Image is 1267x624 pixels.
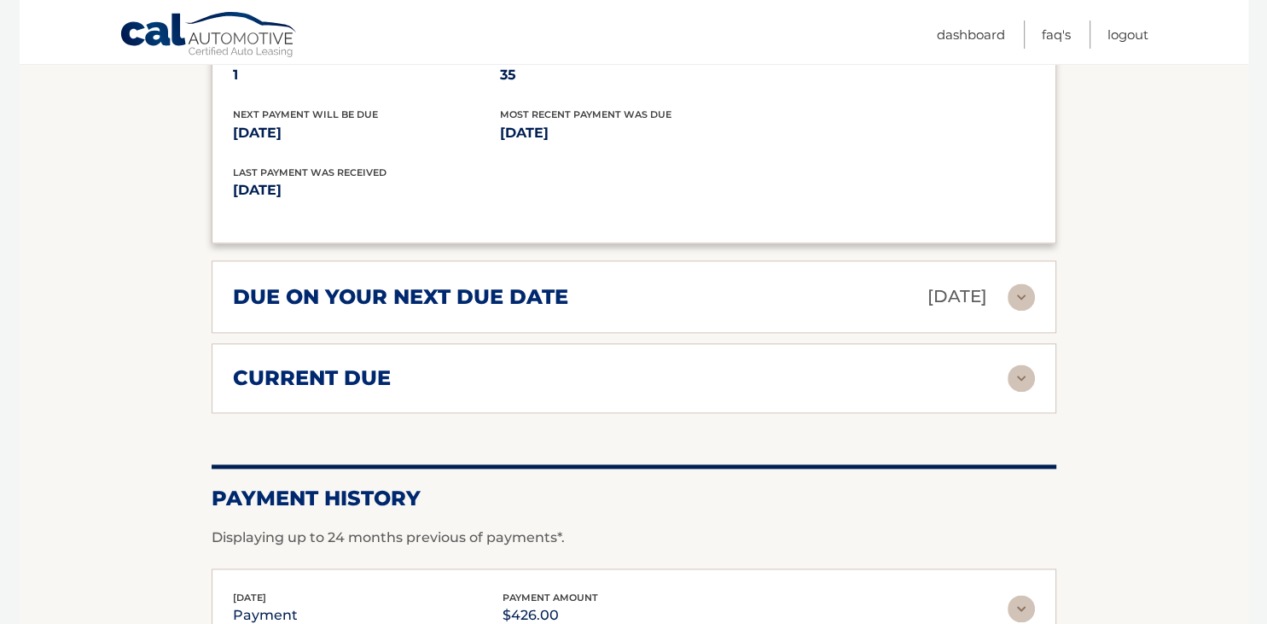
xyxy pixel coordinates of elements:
[500,121,767,145] p: [DATE]
[1008,595,1035,622] img: accordion-rest.svg
[233,108,378,120] span: Next Payment will be due
[1008,283,1035,311] img: accordion-rest.svg
[233,63,500,87] p: 1
[927,282,987,312] p: [DATE]
[1042,20,1071,49] a: FAQ's
[503,592,598,604] span: payment amount
[233,178,634,202] p: [DATE]
[937,20,1005,49] a: Dashboard
[500,63,767,87] p: 35
[233,121,500,145] p: [DATE]
[233,592,266,604] span: [DATE]
[1008,364,1035,392] img: accordion-rest.svg
[500,108,671,120] span: Most Recent Payment Was Due
[233,365,391,391] h2: current due
[233,166,386,178] span: Last Payment was received
[233,284,568,310] h2: due on your next due date
[212,528,1056,548] p: Displaying up to 24 months previous of payments*.
[1107,20,1148,49] a: Logout
[212,486,1056,511] h2: Payment History
[119,11,299,61] a: Cal Automotive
